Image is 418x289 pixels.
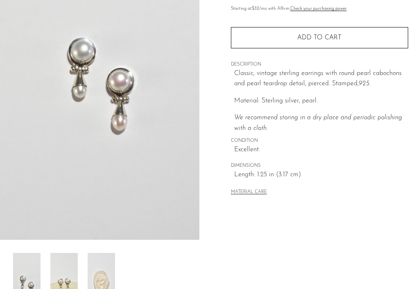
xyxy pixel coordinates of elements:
span: DESCRIPTION [231,61,408,68]
span: CONDITION [231,137,408,145]
span: Add to cart [297,34,341,41]
button: MATERIAL CARE [231,189,267,196]
button: Add to cart [231,27,408,48]
em: We recommend storing in a dry place and periodic polishing with a cloth. [234,114,402,132]
span: DIMENSIONS [231,162,408,170]
a: Check your purchasing power - Learn more about Affirm Financing (opens in modal) [290,7,347,11]
span: Length: 1.25 in (3.17 cm) [234,170,408,180]
span: $32 [252,7,259,11]
span: Excellent. [234,145,408,155]
em: 925. [359,80,371,87]
p: Classic, vintage sterling earrings with round pearl cabochons and pearl teardrop detail, pierced.... [234,68,408,89]
p: Material: Sterling silver, pearl. [234,96,408,107]
p: Starting at /mo with Affirm. [231,5,408,13]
